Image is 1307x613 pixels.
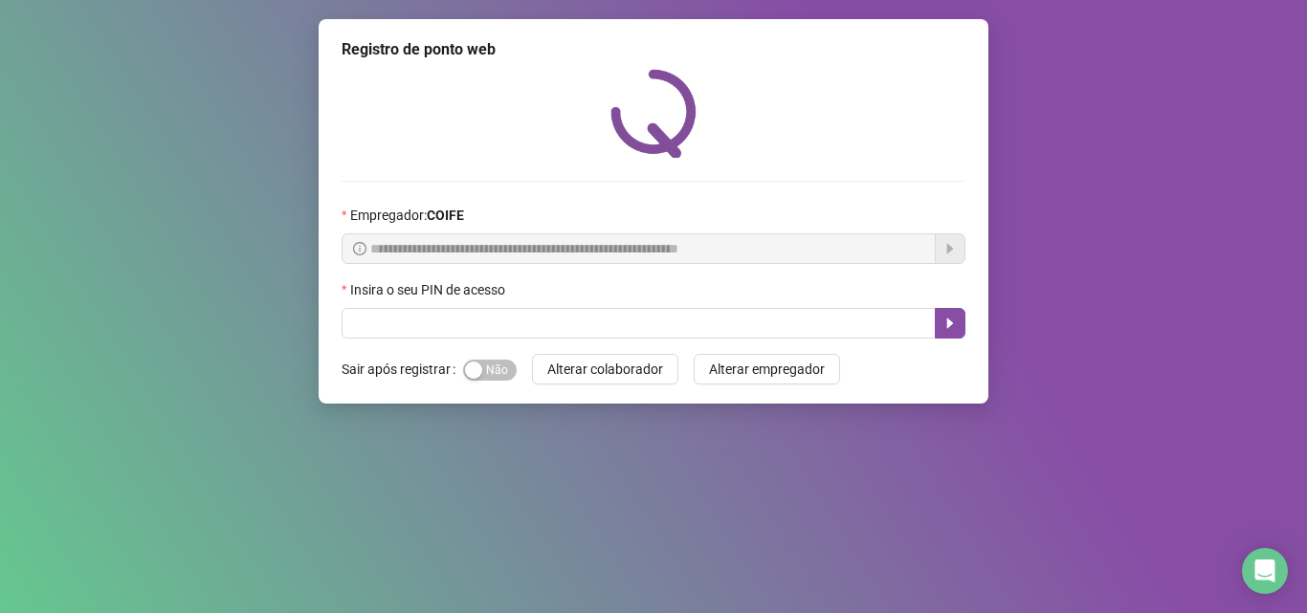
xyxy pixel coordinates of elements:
span: Empregador : [350,205,464,226]
img: QRPoint [610,69,697,158]
span: caret-right [942,316,958,331]
span: Alterar empregador [709,359,825,380]
label: Insira o seu PIN de acesso [342,279,518,300]
button: Alterar empregador [694,354,840,384]
button: Alterar colaborador [532,354,678,384]
label: Sair após registrar [342,354,463,384]
div: Open Intercom Messenger [1242,548,1288,594]
span: Alterar colaborador [547,359,663,380]
span: info-circle [353,242,366,255]
div: Registro de ponto web [342,38,965,61]
strong: COIFE [427,208,464,223]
